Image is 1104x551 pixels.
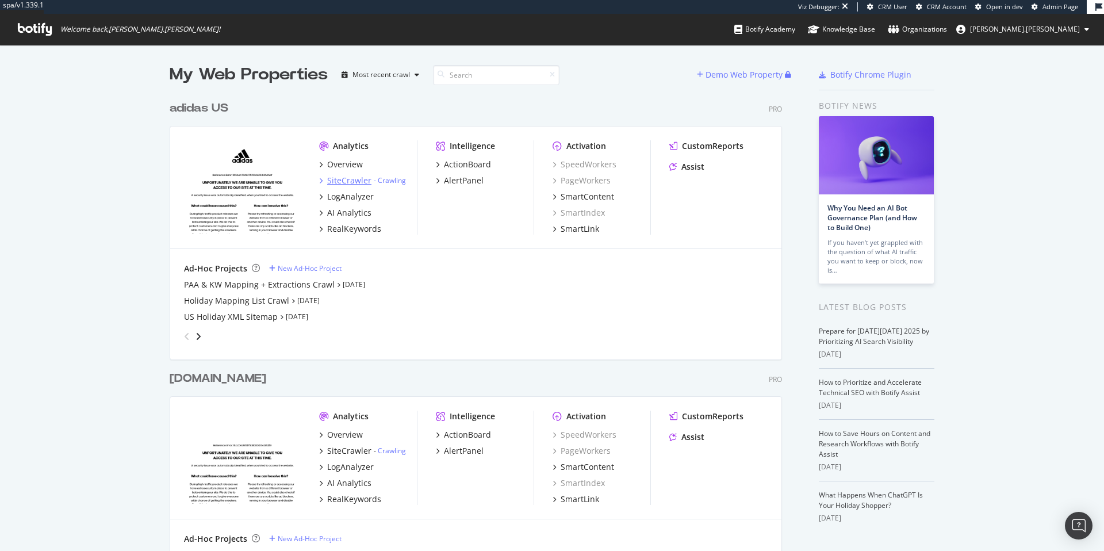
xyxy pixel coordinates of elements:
a: Knowledge Base [808,14,875,45]
span: Open in dev [986,2,1023,11]
a: SmartContent [553,191,614,202]
a: CustomReports [669,411,743,422]
div: SpeedWorkers [553,429,616,441]
button: [PERSON_NAME].[PERSON_NAME] [947,20,1098,39]
input: Search [433,65,559,85]
div: Assist [681,161,704,173]
span: Welcome back, [PERSON_NAME].[PERSON_NAME] ! [60,25,220,34]
div: Latest Blog Posts [819,301,934,313]
a: Prepare for [DATE][DATE] 2025 by Prioritizing AI Search Visibility [819,326,929,346]
a: SiteCrawler- Crawling [319,445,406,457]
a: Botify Academy [734,14,795,45]
div: RealKeywords [327,223,381,235]
a: Botify Chrome Plugin [819,69,911,81]
a: Organizations [888,14,947,45]
a: ActionBoard [436,429,491,441]
div: - [374,175,406,185]
a: PageWorkers [553,175,611,186]
a: SpeedWorkers [553,159,616,170]
div: SiteCrawler [327,445,371,457]
a: Assist [669,161,704,173]
a: Overview [319,429,363,441]
div: Analytics [333,411,369,422]
button: Demo Web Property [697,66,785,84]
div: Analytics [333,140,369,152]
div: New Ad-Hoc Project [278,263,342,273]
div: AI Analytics [327,477,371,489]
a: [DATE] [343,280,365,289]
a: SmartLink [553,493,599,505]
div: [DATE] [819,349,934,359]
a: CRM Account [916,2,967,12]
div: Overview [327,159,363,170]
div: SmartIndex [553,207,605,219]
div: My Web Properties [170,63,328,86]
a: Crawling [378,446,406,456]
a: AlertPanel [436,445,484,457]
a: AI Analytics [319,477,371,489]
div: angle-left [179,327,194,346]
a: SmartContent [553,461,614,473]
a: How to Save Hours on Content and Research Workflows with Botify Assist [819,428,930,459]
a: CustomReports [669,140,743,152]
a: SmartLink [553,223,599,235]
div: Ad-Hoc Projects [184,263,247,274]
div: AlertPanel [444,445,484,457]
a: [DOMAIN_NAME] [170,370,271,387]
div: AI Analytics [327,207,371,219]
a: [DATE] [297,296,320,305]
a: [DATE] [286,312,308,322]
div: Botify Chrome Plugin [830,69,911,81]
a: AI Analytics [319,207,371,219]
div: PageWorkers [553,445,611,457]
div: Ad-Hoc Projects [184,533,247,545]
a: SiteCrawler- Crawling [319,175,406,186]
a: Crawling [378,175,406,185]
div: Botify Academy [734,24,795,35]
div: SmartLink [561,493,599,505]
div: Activation [566,411,606,422]
div: PAA & KW Mapping + Extractions Crawl [184,279,335,290]
img: Why You Need an AI Bot Governance Plan (and How to Build One) [819,116,934,194]
div: Most recent crawl [352,71,410,78]
div: Overview [327,429,363,441]
div: Assist [681,431,704,443]
div: CustomReports [682,411,743,422]
div: - [374,446,406,456]
div: SmartLink [561,223,599,235]
div: AlertPanel [444,175,484,186]
div: Pro [769,104,782,114]
a: SmartIndex [553,477,605,489]
a: How to Prioritize and Accelerate Technical SEO with Botify Assist [819,377,922,397]
a: New Ad-Hoc Project [269,534,342,544]
a: Open in dev [975,2,1023,12]
a: Overview [319,159,363,170]
div: Activation [566,140,606,152]
a: AlertPanel [436,175,484,186]
div: SmartContent [561,461,614,473]
div: ActionBoard [444,159,491,170]
div: angle-right [194,331,202,342]
a: Demo Web Property [697,70,785,79]
div: [DOMAIN_NAME] [170,370,266,387]
div: Pro [769,374,782,384]
a: Holiday Mapping List Crawl [184,295,289,307]
div: Knowledge Base [808,24,875,35]
a: adidas US [170,100,233,117]
div: Viz Debugger: [798,2,839,12]
a: CRM User [867,2,907,12]
div: [DATE] [819,513,934,523]
a: RealKeywords [319,493,381,505]
a: ActionBoard [436,159,491,170]
a: LogAnalyzer [319,461,374,473]
div: Intelligence [450,140,495,152]
div: LogAnalyzer [327,461,374,473]
a: Admin Page [1032,2,1078,12]
a: What Happens When ChatGPT Is Your Holiday Shopper? [819,490,923,510]
button: Most recent crawl [337,66,424,84]
div: [DATE] [819,400,934,411]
